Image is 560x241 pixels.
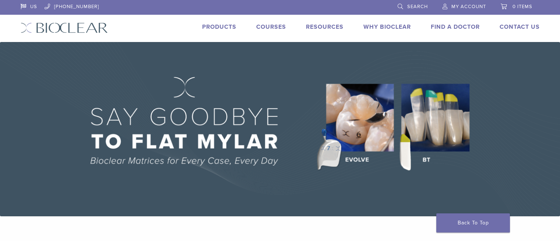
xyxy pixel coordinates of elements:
a: Back To Top [436,213,510,233]
a: Products [202,23,236,31]
a: Courses [256,23,286,31]
a: Contact Us [500,23,540,31]
a: Why Bioclear [363,23,411,31]
a: Find A Doctor [431,23,480,31]
img: Bioclear [21,22,108,33]
span: 0 items [513,4,532,10]
a: Resources [306,23,344,31]
span: My Account [451,4,486,10]
span: Search [407,4,428,10]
